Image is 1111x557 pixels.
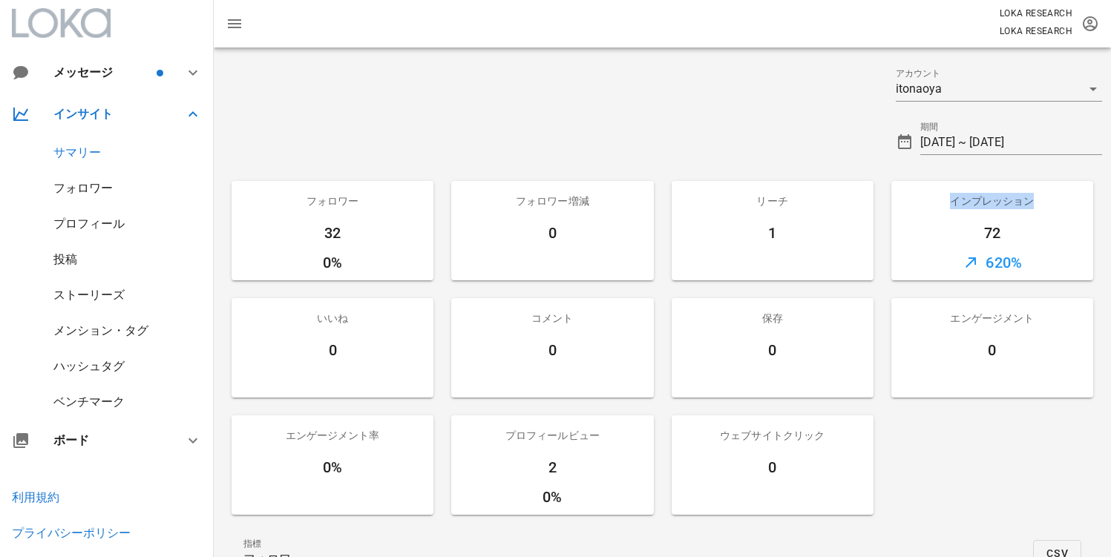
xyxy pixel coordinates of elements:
span: バッジ [157,70,163,76]
div: プロフィールビュー [451,415,653,455]
a: ストーリーズ [53,288,125,302]
div: エンゲージメント率 [232,415,433,455]
a: ベンチマーク [53,395,125,409]
div: エンゲージメント [891,298,1093,338]
div: 0 [232,338,433,362]
div: 0% [232,245,433,280]
a: プロフィール [53,217,125,231]
div: 0 [672,455,874,479]
div: ウェブサイトクリック [672,415,874,455]
p: LOKA RESEARCH [1000,24,1072,39]
div: コメント [451,298,653,338]
div: 保存 [672,298,874,338]
a: プライバシーポリシー [12,526,131,540]
div: リーチ [672,181,874,221]
div: 0% [232,455,433,479]
a: メンション・タグ [53,323,148,337]
div: メッセージ [53,65,154,79]
div: ボード [53,433,166,447]
div: 0 [891,338,1093,362]
div: いいね [232,298,433,338]
div: 1 [672,221,874,245]
div: 2 [451,455,653,479]
a: ハッシュタグ [53,359,125,373]
div: 0% [451,479,653,515]
a: 利用規約 [12,490,59,504]
div: itonaoya [896,82,942,96]
div: 0 [451,338,653,362]
a: フォロワー [53,181,113,195]
div: 32 [232,221,433,245]
div: 0 [672,338,874,362]
div: フォロワー増減 [451,181,653,221]
div: インサイト [53,107,166,121]
div: 0 [451,221,653,245]
div: インプレッション [891,181,1093,221]
div: アカウントitonaoya [896,77,1102,101]
a: 投稿 [53,252,77,266]
p: LOKA RESEARCH [1000,6,1072,21]
a: サマリー [53,145,101,159]
div: 620% [891,245,1093,280]
div: フォロワー [232,181,433,221]
div: 72 [891,221,1093,245]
